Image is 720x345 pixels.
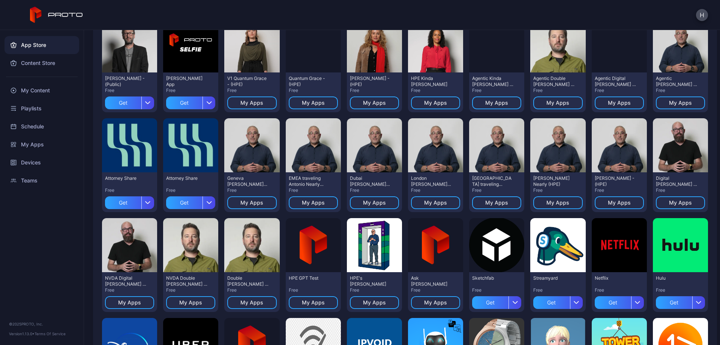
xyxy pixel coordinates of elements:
[350,75,391,87] div: Lisa Kristine - (HPE)
[363,100,386,106] div: My Apps
[9,321,75,327] div: © 2025 PROTO, Inc.
[411,75,452,87] div: HPE Kinda Krista
[227,187,276,193] div: Free
[656,75,697,87] div: Agentic Antonio Nearly - (HPE)
[289,187,338,193] div: Free
[105,296,154,309] button: My Apps
[533,275,574,281] div: Streamyard
[595,275,636,281] div: Netflix
[595,296,631,309] div: Get
[166,287,215,293] div: Free
[166,75,207,87] div: David Selfie App
[472,96,521,109] button: My Apps
[105,275,146,287] div: NVDA Digital Daniel - (HPE)
[533,293,582,309] button: Get
[289,96,338,109] button: My Apps
[411,187,460,193] div: Free
[166,275,207,287] div: NVDA Double Dan - (HPE)
[105,187,154,193] div: Free
[533,187,582,193] div: Free
[179,300,202,306] div: My Apps
[656,196,705,209] button: My Apps
[595,196,644,209] button: My Apps
[4,54,79,72] a: Content Store
[411,87,460,93] div: Free
[595,96,644,109] button: My Apps
[424,200,447,206] div: My Apps
[240,200,263,206] div: My Apps
[166,196,202,209] div: Get
[472,287,521,293] div: Free
[240,300,263,306] div: My Apps
[546,100,569,106] div: My Apps
[595,187,644,193] div: Free
[533,296,570,309] div: Get
[656,287,705,293] div: Free
[595,87,644,93] div: Free
[656,296,692,309] div: Get
[289,275,330,281] div: HPE GPT Test
[240,100,263,106] div: My Apps
[227,87,276,93] div: Free
[166,87,215,93] div: Free
[289,287,338,293] div: Free
[472,293,521,309] button: Get
[472,275,513,281] div: Sketchfab
[363,200,386,206] div: My Apps
[656,293,705,309] button: Get
[289,175,330,187] div: EMEA traveling Antonio Nearly (HPE)
[105,75,146,87] div: David N Persona - (Public)
[350,196,399,209] button: My Apps
[472,187,521,193] div: Free
[595,287,644,293] div: Free
[289,196,338,209] button: My Apps
[302,300,325,306] div: My Apps
[4,154,79,172] a: Devices
[166,296,215,309] button: My Apps
[227,296,276,309] button: My Apps
[669,100,692,106] div: My Apps
[4,36,79,54] div: App Store
[595,75,636,87] div: Agentic Digital Daniel - (HPE)
[350,296,399,309] button: My Apps
[350,287,399,293] div: Free
[350,175,391,187] div: Dubai Antonio Nearly (HPE)
[472,75,513,87] div: Agentic Kinda Krista - (HPE)
[669,200,692,206] div: My Apps
[656,187,705,193] div: Free
[533,96,582,109] button: My Apps
[302,100,325,106] div: My Apps
[350,87,399,93] div: Free
[411,196,460,209] button: My Apps
[472,175,513,187] div: North America traveling Antonio Nearly (HPE)
[166,93,215,109] button: Get
[227,96,276,109] button: My Apps
[546,200,569,206] div: My Apps
[227,287,276,293] div: Free
[350,187,399,193] div: Free
[4,136,79,154] a: My Apps
[608,100,631,106] div: My Apps
[105,287,154,293] div: Free
[105,175,146,181] div: Attorney Share
[595,175,636,187] div: Antonio Neri - (HPE)
[350,275,391,287] div: HPE's Antonio Nearly
[289,87,338,93] div: Free
[533,75,574,87] div: Agentic Double Dan - (HPE)
[227,275,268,287] div: Double Dan - (HPE)
[105,196,141,209] div: Get
[472,87,521,93] div: Free
[166,96,202,109] div: Get
[34,331,66,336] a: Terms Of Service
[289,296,338,309] button: My Apps
[472,296,508,309] div: Get
[4,118,79,136] a: Schedule
[9,331,34,336] span: Version 1.13.0 •
[227,196,276,209] button: My Apps
[4,81,79,99] a: My Content
[289,75,330,87] div: Quantum Grace - (HPE)
[656,175,697,187] div: Digital Daniel - (HPE)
